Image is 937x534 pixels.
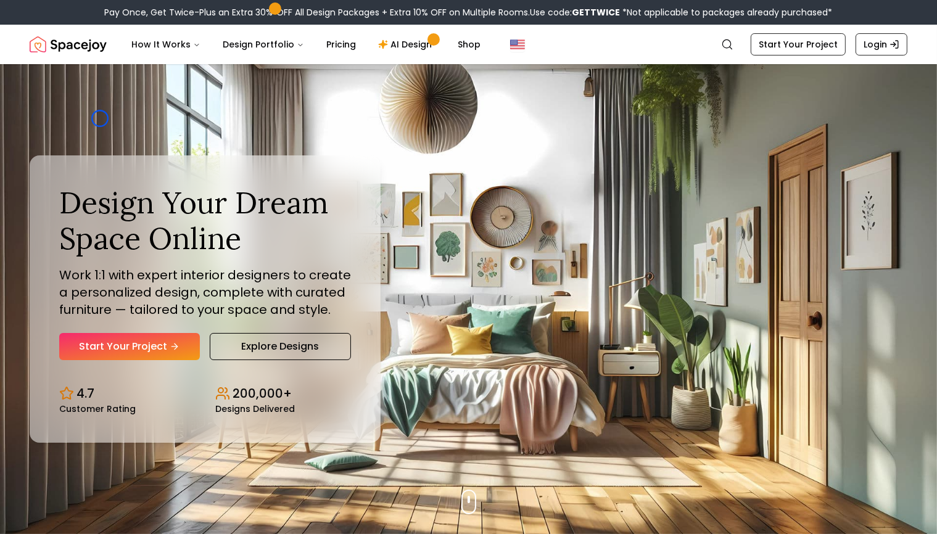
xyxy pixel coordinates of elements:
[59,405,136,413] small: Customer Rating
[30,32,107,57] a: Spacejoy
[122,32,490,57] nav: Main
[316,32,366,57] a: Pricing
[751,33,846,55] a: Start Your Project
[210,333,352,360] a: Explore Designs
[30,25,907,64] nav: Global
[59,266,351,318] p: Work 1:1 with expert interior designers to create a personalized design, complete with curated fu...
[215,405,295,413] small: Designs Delivered
[59,333,200,360] a: Start Your Project
[530,6,621,18] span: Use code:
[510,37,525,52] img: United States
[233,385,292,402] p: 200,000+
[368,32,445,57] a: AI Design
[856,33,907,55] a: Login
[59,185,351,256] h1: Design Your Dream Space Online
[213,32,314,57] button: Design Portfolio
[122,32,210,57] button: How It Works
[448,32,490,57] a: Shop
[105,6,833,18] div: Pay Once, Get Twice-Plus an Extra 30% OFF All Design Packages + Extra 10% OFF on Multiple Rooms.
[572,6,621,18] b: GETTWICE
[76,385,94,402] p: 4.7
[59,375,351,413] div: Design stats
[621,6,833,18] span: *Not applicable to packages already purchased*
[30,32,107,57] img: Spacejoy Logo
